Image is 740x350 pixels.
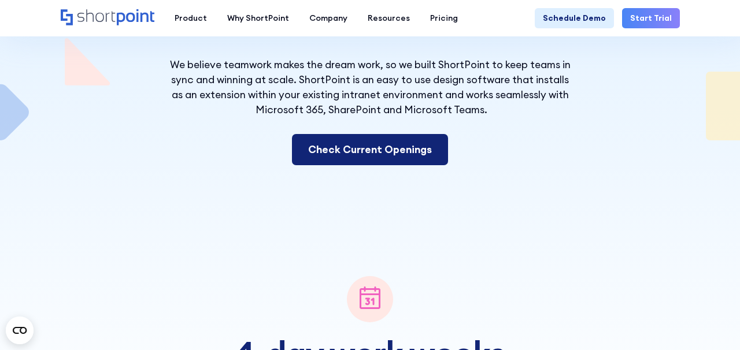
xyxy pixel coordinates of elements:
div: Product [175,12,207,24]
a: Company [299,8,358,28]
a: Home [61,9,155,27]
a: Start Trial [622,8,680,28]
div: Company [309,12,347,24]
a: Why ShortPoint [217,8,299,28]
a: Resources [358,8,420,28]
p: We believe teamwork makes the dream work, so we built ShortPoint to keep teams in sync and winnin... [168,57,572,118]
iframe: Chat Widget [682,295,740,350]
a: Schedule Demo [535,8,614,28]
a: Pricing [420,8,468,28]
div: Pricing [430,12,458,24]
button: Open CMP widget [6,317,34,344]
div: Why ShortPoint [227,12,289,24]
div: Resources [368,12,410,24]
a: Check Current Openings [292,134,448,165]
a: Product [165,8,217,28]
